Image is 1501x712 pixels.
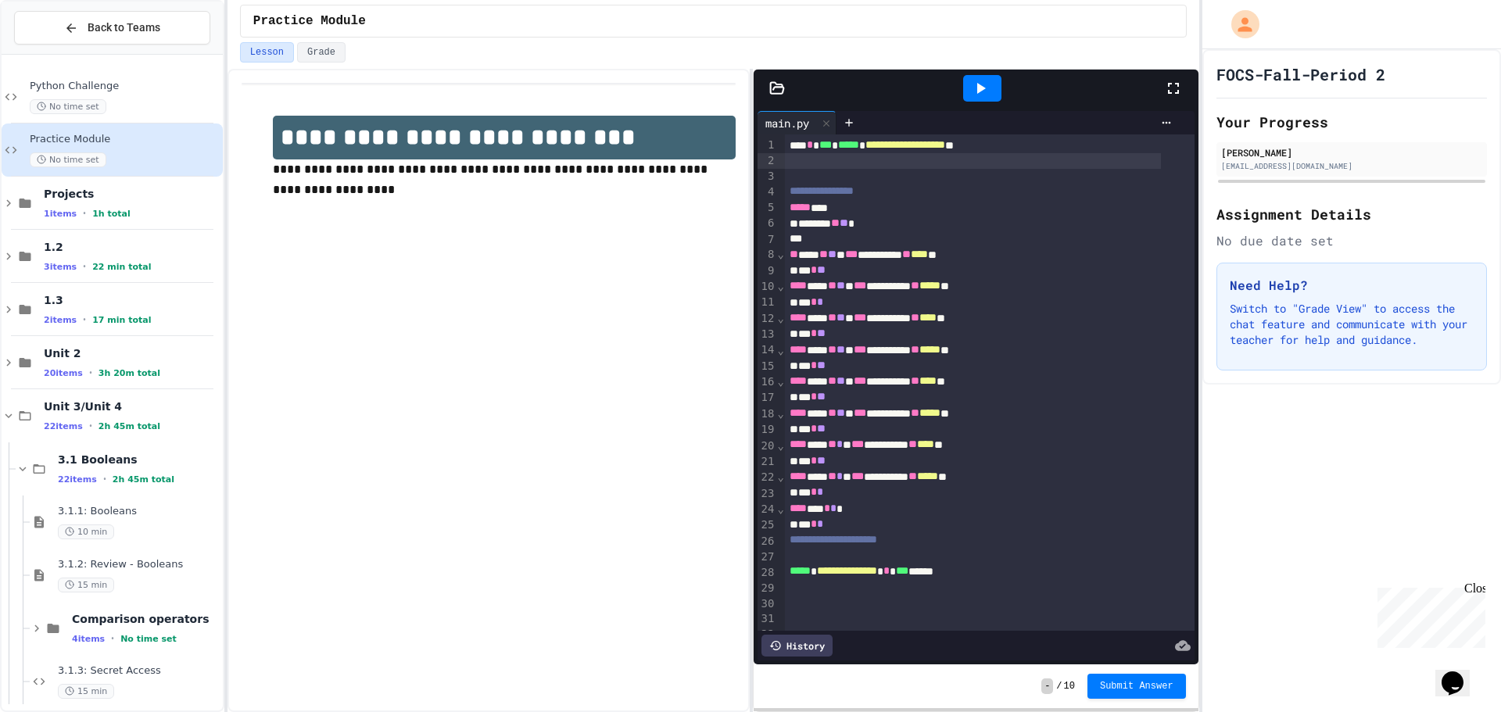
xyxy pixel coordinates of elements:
[1041,678,1053,694] span: -
[758,200,777,216] div: 5
[758,169,777,184] div: 3
[44,421,83,431] span: 22 items
[30,99,106,114] span: No time set
[1221,145,1482,159] div: [PERSON_NAME]
[30,80,220,93] span: Python Challenge
[758,216,777,231] div: 6
[1064,680,1075,692] span: 10
[89,367,92,379] span: •
[758,359,777,374] div: 15
[776,439,784,452] span: Fold line
[113,474,174,485] span: 2h 45m total
[758,581,777,596] div: 29
[758,279,777,295] div: 10
[776,312,784,324] span: Fold line
[758,596,777,612] div: 30
[758,565,777,581] div: 28
[758,342,777,358] div: 14
[58,664,220,678] span: 3.1.3: Secret Access
[83,207,86,220] span: •
[758,138,777,153] div: 1
[111,632,114,645] span: •
[758,115,817,131] div: main.py
[758,534,777,549] div: 26
[240,42,294,63] button: Lesson
[1216,203,1487,225] h2: Assignment Details
[83,313,86,326] span: •
[758,311,777,327] div: 12
[758,390,777,406] div: 17
[30,133,220,146] span: Practice Module
[758,422,777,438] div: 19
[58,474,97,485] span: 22 items
[758,486,777,502] div: 23
[758,184,777,200] div: 4
[1087,674,1186,699] button: Submit Answer
[758,454,777,470] div: 21
[44,209,77,219] span: 1 items
[758,549,777,565] div: 27
[1230,276,1474,295] h3: Need Help?
[44,187,220,201] span: Projects
[1216,63,1385,85] h1: FOCS-Fall-Period 2
[758,470,777,485] div: 22
[776,407,784,420] span: Fold line
[58,453,220,467] span: 3.1 Booleans
[1215,6,1263,42] div: My Account
[776,375,784,388] span: Fold line
[758,327,777,342] div: 13
[58,558,220,571] span: 3.1.2: Review - Booleans
[88,20,160,36] span: Back to Teams
[776,503,784,515] span: Fold line
[1100,680,1173,692] span: Submit Answer
[92,209,131,219] span: 1h total
[253,12,366,30] span: Practice Module
[58,505,220,518] span: 3.1.1: Booleans
[758,374,777,390] div: 16
[776,248,784,260] span: Fold line
[297,42,346,63] button: Grade
[776,470,784,483] span: Fold line
[1056,680,1062,692] span: /
[758,263,777,279] div: 9
[72,634,105,644] span: 4 items
[92,262,151,272] span: 22 min total
[1216,231,1487,250] div: No due date set
[99,421,160,431] span: 2h 45m total
[44,262,77,272] span: 3 items
[758,295,777,310] div: 11
[761,635,833,657] div: History
[44,315,77,325] span: 2 items
[6,6,108,99] div: Chat with us now!Close
[758,153,777,169] div: 2
[44,346,220,360] span: Unit 2
[776,344,784,356] span: Fold line
[92,315,151,325] span: 17 min total
[58,524,114,539] span: 10 min
[14,11,210,45] button: Back to Teams
[120,634,177,644] span: No time set
[758,247,777,263] div: 8
[44,368,83,378] span: 20 items
[758,611,777,627] div: 31
[1216,111,1487,133] h2: Your Progress
[72,612,220,626] span: Comparison operators
[103,473,106,485] span: •
[99,368,160,378] span: 3h 20m total
[758,438,777,454] div: 20
[1435,649,1485,696] iframe: chat widget
[83,260,86,273] span: •
[1221,160,1482,172] div: [EMAIL_ADDRESS][DOMAIN_NAME]
[758,406,777,422] div: 18
[89,420,92,432] span: •
[44,293,220,307] span: 1.3
[1371,581,1485,648] iframe: chat widget
[776,280,784,292] span: Fold line
[58,684,114,699] span: 15 min
[44,240,220,254] span: 1.2
[44,399,220,413] span: Unit 3/Unit 4
[758,232,777,248] div: 7
[758,627,777,642] div: 32
[758,502,777,517] div: 24
[758,111,836,134] div: main.py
